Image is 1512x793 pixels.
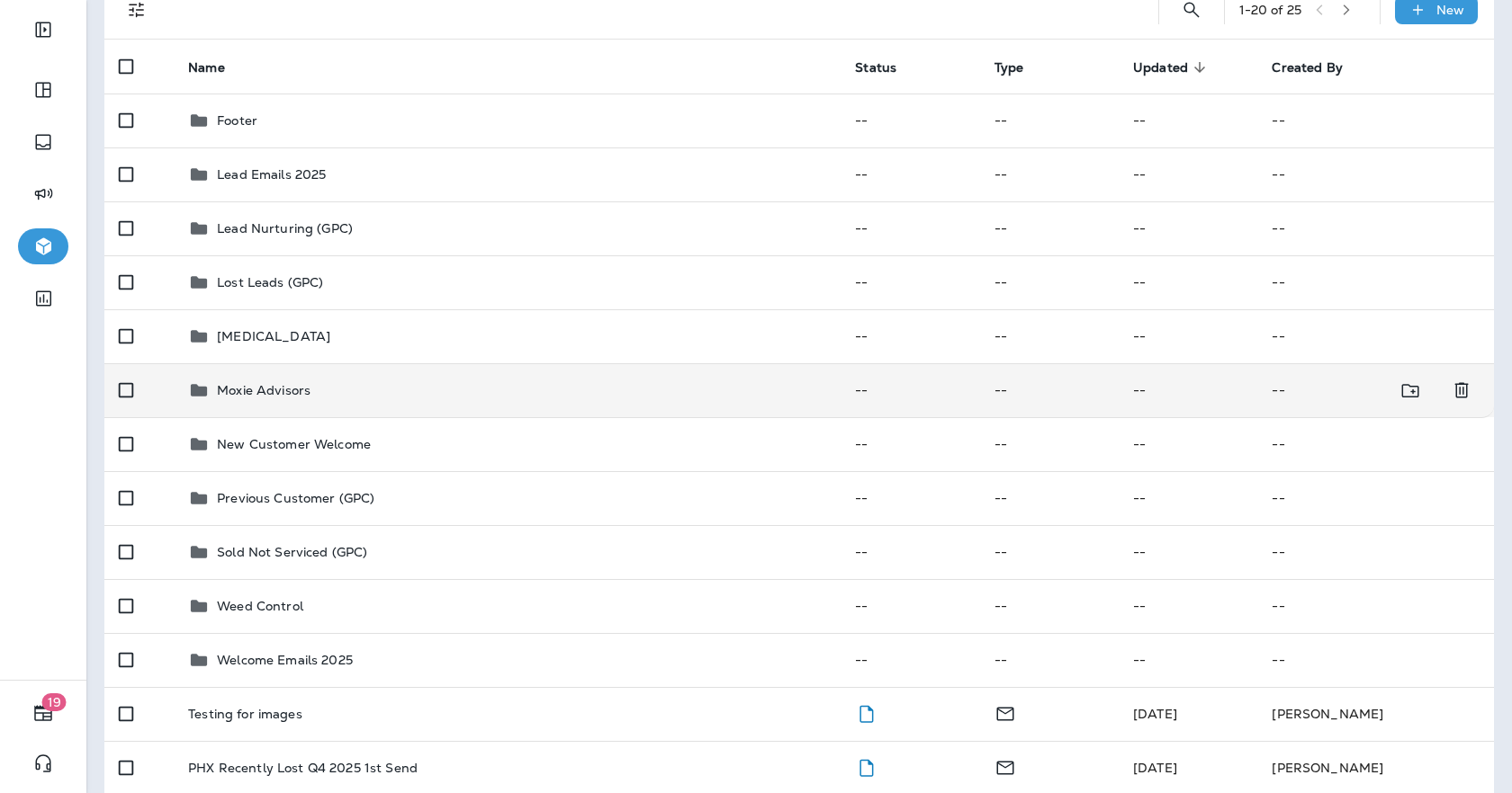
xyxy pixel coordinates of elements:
div: 1 - 20 of 25 [1239,3,1301,17]
td: -- [841,147,979,201]
td: -- [980,471,1119,525]
td: -- [980,255,1119,309]
button: 19 [18,695,68,731]
td: -- [841,94,979,147]
button: Move to folder [1392,372,1429,409]
td: -- [980,201,1119,255]
td: -- [1257,94,1494,147]
td: -- [980,417,1119,471]
p: Lead Emails 2025 [217,167,326,182]
td: -- [1257,309,1494,363]
td: -- [980,309,1119,363]
span: 19 [42,693,67,711]
td: -- [841,525,979,579]
td: -- [841,309,979,363]
td: -- [841,417,979,471]
td: -- [841,201,979,255]
p: Testing for images [188,707,302,721]
td: -- [980,579,1119,633]
td: -- [841,633,979,687]
p: New Customer Welcome [217,437,371,451]
p: Moxie Advisors [217,383,310,397]
span: Status [855,59,920,76]
span: Draft [855,758,877,774]
td: -- [1119,525,1257,579]
span: Shannon Davis [1133,760,1177,776]
span: Email [994,704,1016,720]
p: PHX Recently Lost Q4 2025 1st Send [188,761,418,775]
td: -- [1257,255,1494,309]
span: Email [994,758,1016,774]
td: [PERSON_NAME] [1257,687,1494,741]
td: -- [1119,633,1257,687]
td: -- [841,471,979,525]
p: Lost Leads (GPC) [217,275,323,290]
span: Type [994,59,1048,76]
td: -- [1119,147,1257,201]
td: -- [980,633,1119,687]
td: -- [1257,201,1494,255]
span: Created By [1272,60,1342,76]
span: Updated [1133,59,1211,76]
td: -- [1119,201,1257,255]
td: -- [980,525,1119,579]
span: Draft [855,704,877,720]
span: Status [855,60,896,76]
td: -- [1257,579,1494,633]
td: -- [841,255,979,309]
button: Delete [1444,372,1480,409]
td: -- [1257,633,1494,687]
td: -- [980,94,1119,147]
td: -- [1257,417,1494,471]
span: Shannon Davis [1133,706,1177,722]
p: Previous Customer (GPC) [217,491,374,505]
p: Sold Not Serviced (GPC) [217,545,367,559]
td: -- [980,147,1119,201]
p: Lead Nurturing (GPC) [217,221,353,236]
p: Footer [217,113,257,128]
span: Updated [1133,60,1188,76]
td: -- [841,579,979,633]
td: -- [841,363,979,417]
button: Expand Sidebar [18,12,68,48]
td: -- [1119,255,1257,309]
td: -- [1257,525,1494,579]
td: -- [1119,309,1257,363]
p: New [1436,3,1464,17]
span: Created By [1272,59,1365,76]
span: Name [188,59,248,76]
td: -- [1119,363,1257,417]
p: Welcome Emails 2025 [217,653,353,667]
p: Weed Control [217,599,303,613]
td: -- [1119,579,1257,633]
td: -- [1119,94,1257,147]
span: Name [188,60,225,76]
td: -- [1257,363,1424,417]
td: -- [1257,471,1494,525]
td: -- [980,363,1119,417]
td: -- [1119,471,1257,525]
span: Type [994,60,1024,76]
p: [MEDICAL_DATA] [217,329,330,343]
td: -- [1119,417,1257,471]
td: -- [1257,147,1494,201]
